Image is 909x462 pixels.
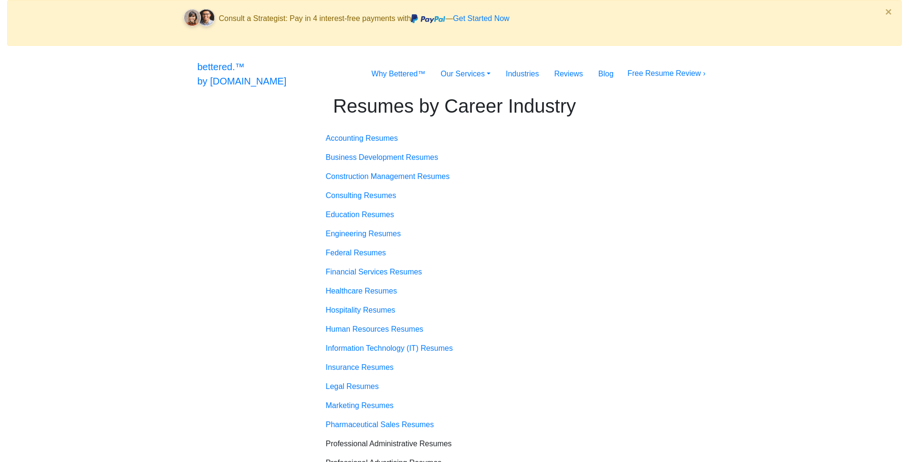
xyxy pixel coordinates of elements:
a: Engineering Resumes [326,230,401,238]
a: Construction Management Resumes [326,172,450,180]
img: client-faces.svg [179,6,219,32]
a: Financial Services Resumes [326,268,422,276]
span: × [885,5,892,18]
a: Federal Resumes [326,249,386,257]
a: Information Technology (IT) Resumes [326,344,453,352]
a: Accounting Resumes [326,134,398,142]
a: Healthcare Resumes [326,287,397,295]
iframe: Drift Widget Chat Controller [861,414,898,451]
a: Blog [591,64,621,84]
a: Business Development Resumes [326,153,439,161]
span: by [DOMAIN_NAME] [198,76,287,86]
a: Human Resources Resumes [326,325,424,333]
button: Free Resume Review › [621,64,712,83]
a: Reviews [546,64,590,84]
a: Consulting Resumes [326,191,397,199]
a: bettered.™by [DOMAIN_NAME] [198,57,287,91]
h1: Resumes by Career Industry [326,94,584,117]
a: Pharmaceutical Sales Resumes [326,420,434,429]
a: Free Resume Review › [627,69,706,77]
img: paypal.svg [411,14,445,23]
a: Marketing Resumes [326,401,394,409]
a: Our Services [433,64,498,84]
a: Get Started Now [453,14,509,22]
a: Legal Resumes [326,382,379,390]
p: Professional Administrative Resumes [326,438,584,450]
a: Why Bettered™ [364,64,433,84]
button: Close [876,0,901,23]
a: Education Resumes [326,210,394,219]
span: Consult a Strategist: Pay in 4 interest-free payments with — [219,14,510,22]
a: Hospitality Resumes [326,306,396,314]
a: Industries [498,64,546,84]
a: Insurance Resumes [326,363,394,371]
